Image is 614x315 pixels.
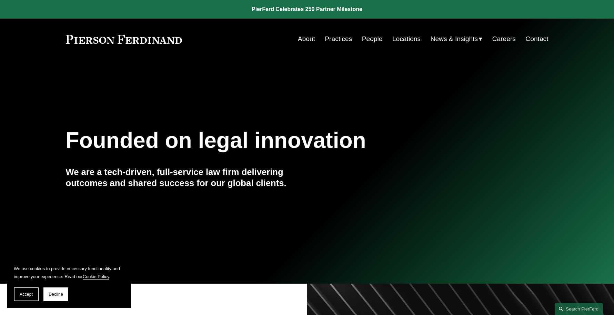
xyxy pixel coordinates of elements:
[298,32,315,45] a: About
[83,274,109,279] a: Cookie Policy
[325,32,352,45] a: Practices
[14,265,124,281] p: We use cookies to provide necessary functionality and improve your experience. Read our .
[492,32,516,45] a: Careers
[43,287,68,301] button: Decline
[431,32,483,45] a: folder dropdown
[14,287,39,301] button: Accept
[20,292,33,297] span: Accept
[555,303,603,315] a: Search this site
[392,32,421,45] a: Locations
[49,292,63,297] span: Decline
[7,258,131,308] section: Cookie banner
[362,32,383,45] a: People
[66,128,468,153] h1: Founded on legal innovation
[525,32,548,45] a: Contact
[66,166,307,189] h4: We are a tech-driven, full-service law firm delivering outcomes and shared success for our global...
[431,33,478,45] span: News & Insights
